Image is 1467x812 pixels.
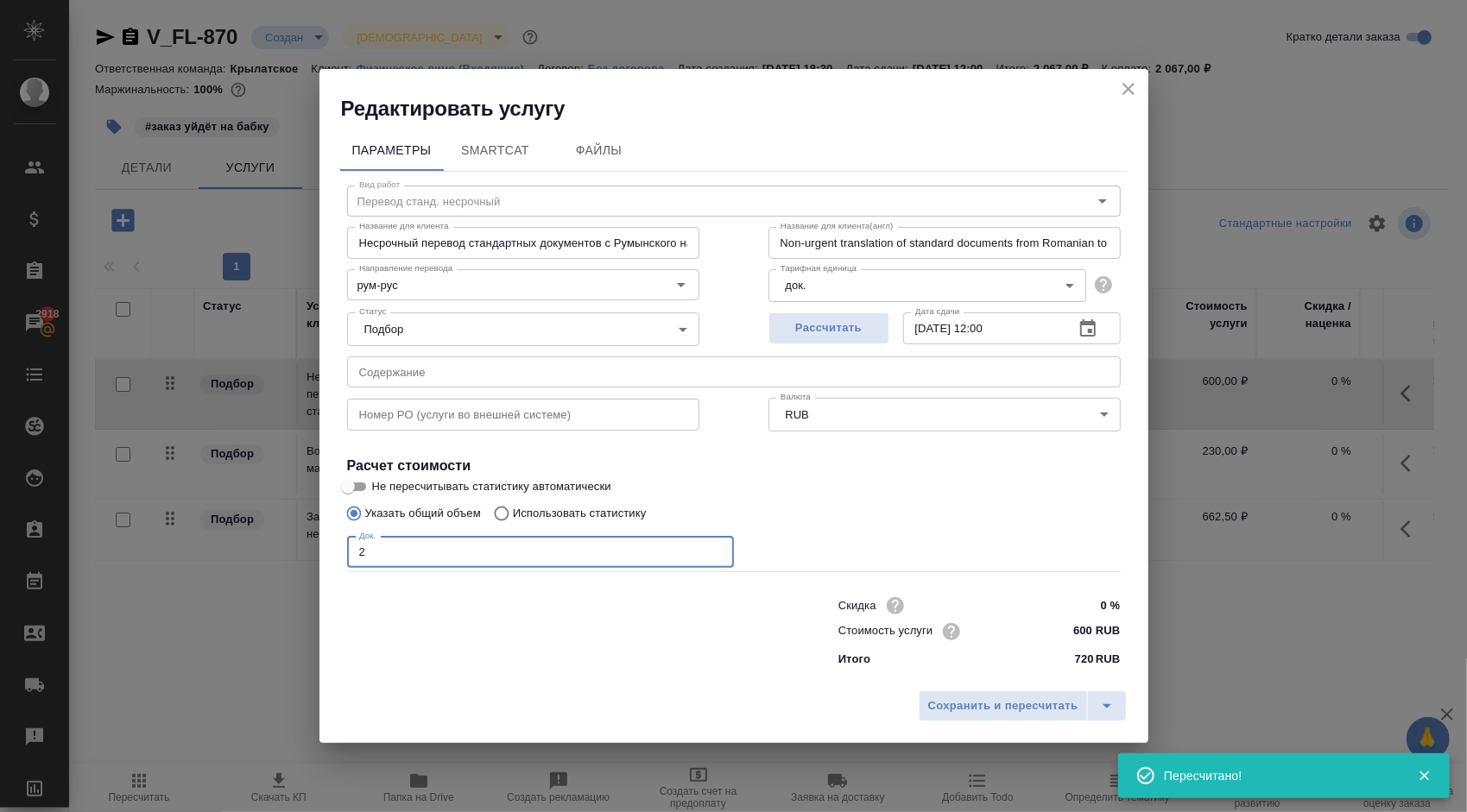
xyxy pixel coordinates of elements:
button: Open [669,273,693,297]
span: Файлы [558,140,641,161]
p: Стоимость услуги [838,622,933,639]
input: ✎ Введи что-нибудь [1055,593,1120,618]
h2: Редактировать услугу [341,95,1148,123]
p: RUB [1096,651,1121,668]
p: Использовать статистику [513,505,647,522]
input: ✎ Введи что-нибудь [1055,619,1120,644]
button: Подбор [359,322,409,337]
span: SmartCat [454,140,537,161]
span: Рассчитать [778,318,880,338]
div: RUB [768,398,1121,431]
p: 720 [1075,651,1094,668]
button: док. [781,278,812,293]
p: Указать общий объем [365,505,481,522]
div: Подбор [347,312,699,345]
div: док. [768,269,1086,302]
p: Итого [838,651,870,668]
span: Не пересчитывать статистику автоматически [372,478,611,495]
button: close [1116,76,1141,102]
button: RUB [781,407,814,422]
button: Сохранить и пересчитать [919,690,1088,721]
span: Параметры [351,140,433,161]
span: Сохранить и пересчитать [928,696,1078,716]
div: Пересчитано! [1164,767,1392,784]
p: Скидка [838,597,876,614]
button: Закрыть [1407,768,1442,784]
div: split button [919,690,1127,721]
button: Рассчитать [768,312,889,344]
h4: Расчет стоимости [347,456,1121,476]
